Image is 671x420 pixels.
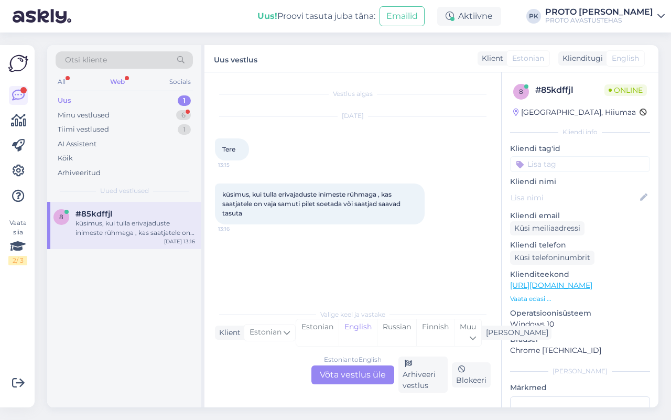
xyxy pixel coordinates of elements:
[100,186,149,196] span: Uued vestlused
[545,8,665,25] a: PROTO [PERSON_NAME]PROTO AVASTUSTEHAS
[510,294,650,304] p: Vaata edasi ...
[215,327,241,338] div: Klient
[510,334,650,345] p: Brauser
[215,111,491,121] div: [DATE]
[513,107,636,118] div: [GEOGRAPHIC_DATA], Hiiumaa
[257,11,277,21] b: Uus!
[437,7,501,26] div: Aktiivne
[512,53,544,64] span: Estonian
[558,53,603,64] div: Klienditugi
[510,281,592,290] a: [URL][DOMAIN_NAME]
[377,319,416,346] div: Russian
[460,322,476,331] span: Muu
[56,75,68,89] div: All
[218,225,257,233] span: 13:16
[75,209,112,219] span: #85kdffjl
[108,75,127,89] div: Web
[178,124,191,135] div: 1
[510,176,650,187] p: Kliendi nimi
[339,319,377,346] div: English
[380,6,425,26] button: Emailid
[519,88,523,95] span: 8
[510,156,650,172] input: Lisa tag
[510,269,650,280] p: Klienditeekond
[59,213,63,221] span: 8
[8,53,28,73] img: Askly Logo
[416,319,454,346] div: Finnish
[8,218,27,265] div: Vaata siia
[535,84,604,96] div: # 85kdffjl
[526,9,541,24] div: PK
[257,10,375,23] div: Proovi tasuta juba täna:
[510,382,650,393] p: Märkmed
[222,145,235,153] span: Tere
[58,95,71,106] div: Uus
[510,127,650,137] div: Kliendi info
[178,95,191,106] div: 1
[311,365,394,384] div: Võta vestlus üle
[58,124,109,135] div: Tiimi vestlused
[58,110,110,121] div: Minu vestlused
[250,327,282,338] span: Estonian
[296,319,339,346] div: Estonian
[167,75,193,89] div: Socials
[510,345,650,356] p: Chrome [TECHNICAL_ID]
[510,240,650,251] p: Kliendi telefon
[65,55,107,66] span: Otsi kliente
[8,256,27,265] div: 2 / 3
[398,357,448,393] div: Arhiveeri vestlus
[511,192,638,203] input: Lisa nimi
[604,84,647,96] span: Online
[176,110,191,121] div: 6
[510,221,585,235] div: Küsi meiliaadressi
[218,161,257,169] span: 13:15
[214,51,257,66] label: Uus vestlus
[545,16,653,25] div: PROTO AVASTUSTEHAS
[478,53,503,64] div: Klient
[164,238,195,245] div: [DATE] 13:16
[612,53,639,64] span: English
[510,367,650,376] div: [PERSON_NAME]
[215,89,491,99] div: Vestlus algas
[452,362,491,387] div: Blokeeri
[215,310,491,319] div: Valige keel ja vastake
[510,143,650,154] p: Kliendi tag'id
[510,319,650,330] p: Windows 10
[510,308,650,319] p: Operatsioonisüsteem
[58,168,101,178] div: Arhiveeritud
[324,355,382,364] div: Estonian to English
[510,251,594,265] div: Küsi telefoninumbrit
[545,8,653,16] div: PROTO [PERSON_NAME]
[75,219,195,238] div: küsimus, kui tulla erivajaduste inimeste rühmaga , kas saatjatele on vaja samuti pilet soetada võ...
[222,190,402,217] span: küsimus, kui tulla erivajaduste inimeste rühmaga , kas saatjatele on vaja samuti pilet soetada võ...
[58,139,96,149] div: AI Assistent
[510,210,650,221] p: Kliendi email
[58,153,73,164] div: Kõik
[482,327,548,338] div: [PERSON_NAME]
